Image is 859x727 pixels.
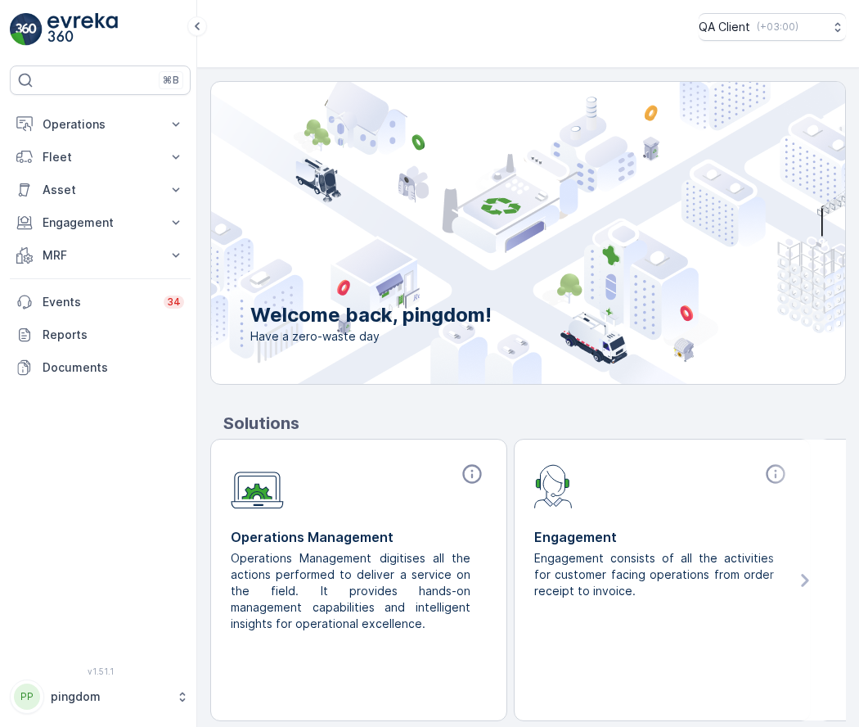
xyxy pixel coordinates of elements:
p: ⌘B [163,74,179,87]
p: QA Client [699,19,750,35]
p: 34 [167,296,181,309]
div: PP [14,684,40,710]
a: Events34 [10,286,191,318]
p: pingdom [51,689,168,705]
a: Reports [10,318,191,351]
img: city illustration [137,82,845,384]
button: MRF [10,239,191,272]
p: Operations Management digitises all the actions performed to deliver a service on the field. It p... [231,550,474,632]
p: Operations Management [231,527,487,547]
p: Engagement consists of all the activities for customer facing operations from order receipt to in... [534,550,777,599]
button: PPpingdom [10,680,191,714]
img: logo_light-DOdMpM7g.png [47,13,118,46]
p: Documents [43,359,184,376]
button: Fleet [10,141,191,174]
img: logo [10,13,43,46]
p: Engagement [534,527,790,547]
p: Welcome back, pingdom! [250,302,492,328]
img: module-icon [534,463,573,508]
p: Asset [43,182,158,198]
p: Fleet [43,149,158,165]
button: QA Client(+03:00) [699,13,846,41]
img: module-icon [231,463,284,509]
p: Engagement [43,214,158,231]
button: Asset [10,174,191,206]
p: ( +03:00 ) [757,20,798,34]
a: Documents [10,351,191,384]
span: Have a zero-waste day [250,328,492,345]
p: MRF [43,247,158,264]
p: Solutions [223,411,846,436]
p: Reports [43,327,184,343]
p: Operations [43,116,158,133]
p: Events [43,294,154,310]
button: Operations [10,108,191,141]
button: Engagement [10,206,191,239]
span: v 1.51.1 [10,666,191,676]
